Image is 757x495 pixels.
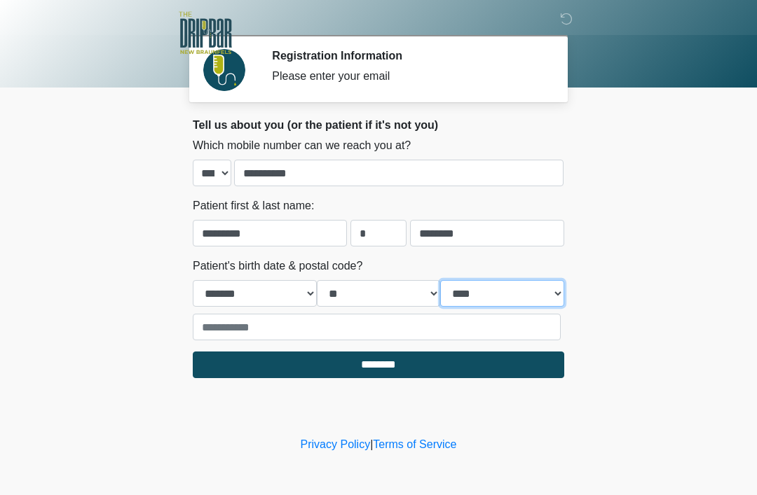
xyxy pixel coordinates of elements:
a: | [370,438,373,450]
a: Privacy Policy [301,438,371,450]
label: Patient's birth date & postal code? [193,258,362,274]
a: Terms of Service [373,438,456,450]
h2: Tell us about you (or the patient if it's not you) [193,118,564,132]
img: The DRIPBaR - New Braunfels Logo [179,11,232,56]
div: Please enter your email [272,68,543,85]
label: Patient first & last name: [193,197,314,214]
img: Agent Avatar [203,49,245,91]
label: Which mobile number can we reach you at? [193,137,411,154]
